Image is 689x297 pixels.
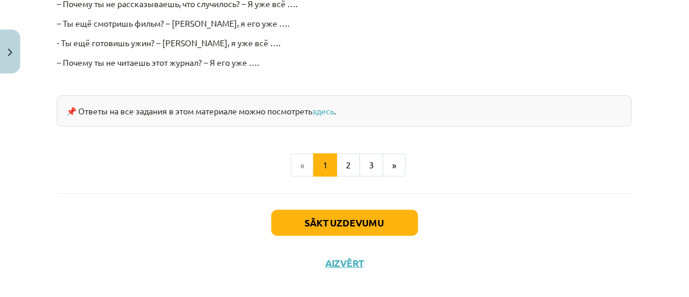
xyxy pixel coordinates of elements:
p: – Почему ты не читаешь этот журнал? – Я его уже …. [57,56,632,69]
p: – Ты ещё смотришь фильм? – [PERSON_NAME], я его уже …. [57,17,632,30]
p: - Ты ещё готовишь ужин? – [PERSON_NAME], я уже всё …. [57,37,632,49]
a: здесь [312,106,334,116]
button: 3 [360,154,383,177]
button: Aizvērt [322,257,367,269]
nav: Page navigation example [57,154,632,177]
div: 📌 Ответы на все задания в этом материале можно посмотреть . [57,95,632,127]
button: 1 [313,154,337,177]
button: 2 [337,154,360,177]
img: icon-close-lesson-0947bae3869378f0d4975bcd49f059093ad1ed9edebbc8119c70593378902aed.svg [8,49,12,56]
button: Sākt uzdevumu [271,210,418,236]
button: » [383,154,406,177]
